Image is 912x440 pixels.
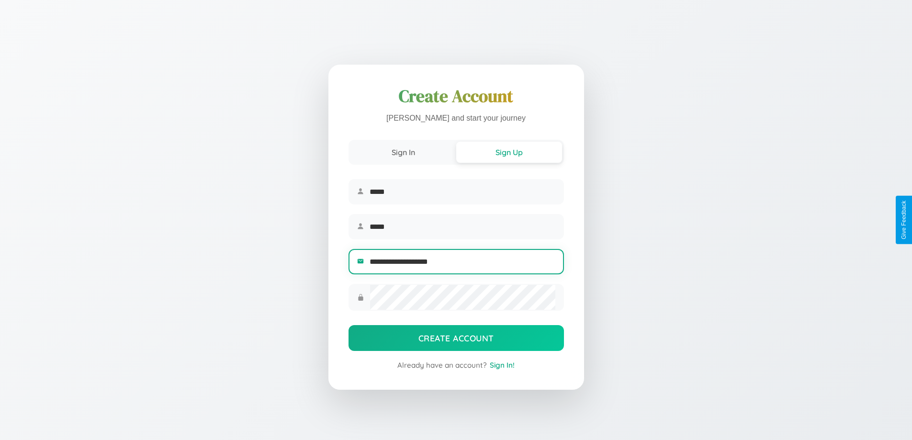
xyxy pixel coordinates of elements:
[350,142,456,163] button: Sign In
[490,361,515,370] span: Sign In!
[349,361,564,370] div: Already have an account?
[349,85,564,108] h1: Create Account
[349,325,564,351] button: Create Account
[456,142,562,163] button: Sign Up
[901,201,907,239] div: Give Feedback
[349,112,564,125] p: [PERSON_NAME] and start your journey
